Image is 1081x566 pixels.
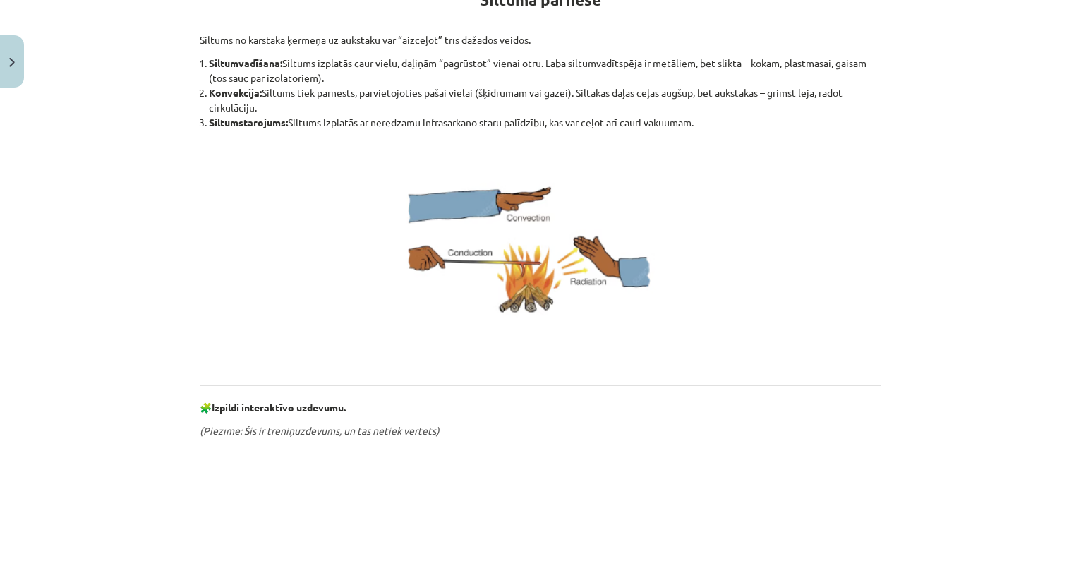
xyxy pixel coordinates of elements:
[200,424,440,437] em: (Piezīme: Šis ir treniņuzdevums, un tas netiek vērtēts)
[209,56,881,85] li: Siltums izplatās caur vielu, daļiņām “pagrūstot” vienai otru. Laba siltumvadītspēja ir metāliem, ...
[209,115,881,130] li: Siltums izplatās ar neredzamu infrasarkano staru palīdzību, kas var ceļot arī cauri vakuumam.
[209,86,262,99] b: Konvekcija:
[200,400,881,415] p: 🧩
[209,116,288,128] b: Siltumstarojums:
[9,58,15,67] img: icon-close-lesson-0947bae3869378f0d4975bcd49f059093ad1ed9edebbc8119c70593378902aed.svg
[200,32,881,47] p: Siltums no karstāka ķermeņa uz aukstāku var “aizceļot” trīs dažādos veidos.
[212,401,346,414] strong: Izpildi interaktīvo uzdevumu.
[209,56,282,69] b: Siltumvadīšana:
[209,85,881,115] li: Siltums tiek pārnests, pārvietojoties pašai vielai (šķidrumam vai gāzei). Siltākās daļas ceļas au...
